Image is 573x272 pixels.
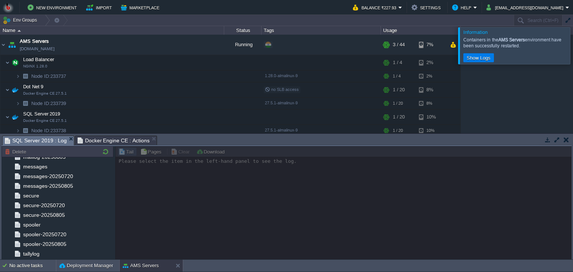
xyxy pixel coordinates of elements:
span: Node ID: [31,128,50,133]
button: Help [452,3,473,12]
button: Marketplace [121,3,162,12]
span: Information [463,29,488,35]
img: AMDAwAAAACH5BAEAAAAALAAAAAABAAEAAAICRAEAOw== [16,125,20,136]
img: AMDAwAAAACH5BAEAAAAALAAAAAABAAEAAAICRAEAOw== [5,82,10,97]
span: Docker Engine CE 27.5.1 [23,118,67,123]
span: Docker Engine CE : Actions [78,136,150,145]
span: Docker Engine CE 27.5.1 [23,91,67,96]
div: 8% [419,98,443,109]
button: New Environment [28,3,79,12]
a: AMS Servers [20,38,49,45]
span: Load Balancer [22,56,55,63]
span: Node ID: [31,101,50,106]
button: Balance ₹227.93 [353,3,398,12]
a: messages-20250720 [22,173,74,180]
span: 27.5.1-almalinux-9 [265,128,298,132]
img: AMDAwAAAACH5BAEAAAAALAAAAAABAAEAAAICRAEAOw== [20,98,31,109]
div: Status [225,26,261,35]
img: AMDAwAAAACH5BAEAAAAALAAAAAABAAEAAAICRAEAOw== [18,30,21,32]
div: 1 / 20 [393,125,403,136]
b: AMS Servers [498,37,525,42]
img: AMDAwAAAACH5BAEAAAAALAAAAAABAAEAAAICRAEAOw== [20,70,31,82]
div: 1 / 20 [393,82,405,97]
div: 2% [419,55,443,70]
a: Dot Net 9Docker Engine CE 27.5.1 [22,84,44,89]
div: Running [224,35,262,55]
a: spooler-20250805 [22,241,68,247]
img: AMDAwAAAACH5BAEAAAAALAAAAAABAAEAAAICRAEAOw== [5,55,10,70]
span: no SLB access [265,87,299,92]
button: AMS Servers [123,262,159,269]
div: Tags [262,26,381,35]
div: Name [1,26,224,35]
div: 10% [419,110,443,124]
div: No active tasks [9,260,56,272]
img: AMDAwAAAACH5BAEAAAAALAAAAAABAAEAAAICRAEAOw== [20,125,31,136]
img: AMDAwAAAACH5BAEAAAAALAAAAAABAAEAAAICRAEAOw== [0,35,6,55]
img: Bitss Techniques [3,2,14,13]
a: spooler [22,221,42,228]
button: Settings [411,3,443,12]
span: SQL Server 2019 [22,111,61,117]
div: Containers in the environment have been successfully restarted. [463,37,568,49]
a: messages [22,163,48,170]
a: spooler-20250720 [22,231,68,238]
a: Load BalancerNGINX 1.28.0 [22,57,55,62]
span: SQL Server 2019 : Log [5,136,67,145]
span: Dot Net 9 [22,83,44,90]
div: 8% [419,82,443,97]
img: AMDAwAAAACH5BAEAAAAALAAAAAABAAEAAAICRAEAOw== [16,70,20,82]
a: [DOMAIN_NAME] [20,45,54,53]
a: messages-20250805 [22,183,74,189]
div: 7% [419,35,443,55]
a: secure [22,192,40,199]
button: [EMAIL_ADDRESS][DOMAIN_NAME] [486,3,566,12]
div: 1 / 4 [393,55,402,70]
img: AMDAwAAAACH5BAEAAAAALAAAAAABAAEAAAICRAEAOw== [5,110,10,124]
img: AMDAwAAAACH5BAEAAAAALAAAAAABAAEAAAICRAEAOw== [10,55,21,70]
span: 233739 [31,100,67,107]
img: AMDAwAAAACH5BAEAAAAALAAAAAABAAEAAAICRAEAOw== [7,35,17,55]
a: secure-20250805 [22,212,66,218]
a: Node ID:233738 [31,127,67,134]
div: Usage [381,26,460,35]
img: AMDAwAAAACH5BAEAAAAALAAAAAABAAEAAAICRAEAOw== [10,110,21,124]
div: 1 / 4 [393,70,401,82]
div: 1 / 20 [393,110,405,124]
img: AMDAwAAAACH5BAEAAAAALAAAAAABAAEAAAICRAEAOw== [16,98,20,109]
button: Import [86,3,114,12]
div: 2% [419,70,443,82]
button: Delete [5,148,28,155]
div: 1 / 20 [393,98,403,109]
span: Node ID: [31,73,50,79]
button: Env Groups [3,15,40,25]
a: Node ID:233739 [31,100,67,107]
a: SQL Server 2019Docker Engine CE 27.5.1 [22,111,61,117]
a: Node ID:233737 [31,73,67,79]
a: secure-20250720 [22,202,66,209]
span: 233737 [31,73,67,79]
span: 233738 [31,127,67,134]
span: NGINX 1.28.0 [23,64,47,69]
div: 3 / 44 [393,35,405,55]
button: Show Logs [464,54,493,61]
div: 10% [419,125,443,136]
button: Deployment Manager [59,262,113,269]
span: 27.5.1-almalinux-9 [265,101,298,105]
a: tallylog [22,250,41,257]
img: AMDAwAAAACH5BAEAAAAALAAAAAABAAEAAAICRAEAOw== [10,82,21,97]
span: 1.28.0-almalinux-9 [265,73,298,78]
